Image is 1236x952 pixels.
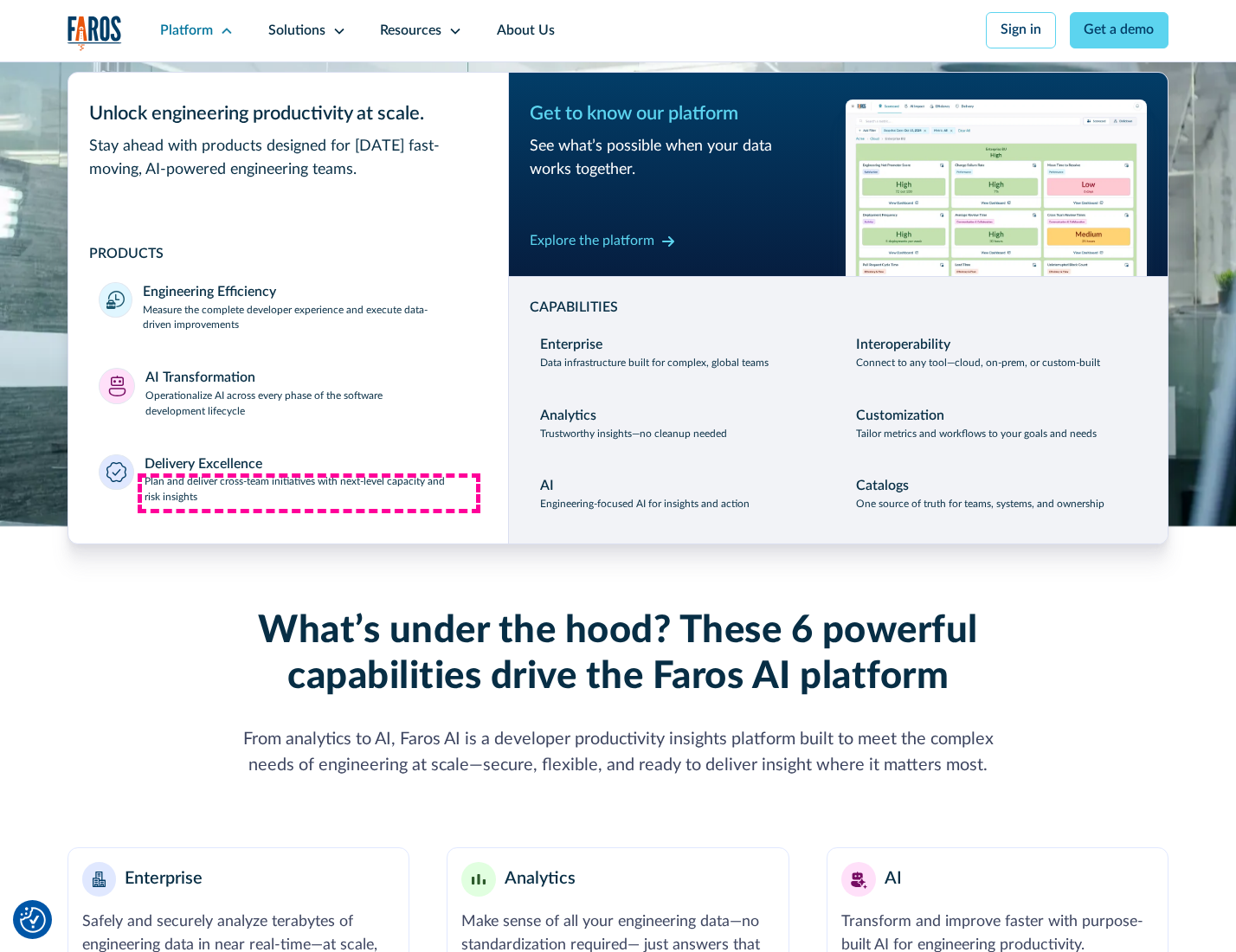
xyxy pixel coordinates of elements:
[68,16,123,51] img: Logo of the analytics and reporting company Faros.
[20,907,46,933] button: Cookie Settings
[222,727,1014,779] div: From analytics to AI, Faros AI is a developer productivity insights platform built to meet the co...
[89,135,488,182] div: Stay ahead with products designed for [DATE] fast-moving, AI-powered engineering teams.
[540,406,596,427] div: Analytics
[540,427,727,442] p: Trustworthy insights—no cleanup needed
[143,282,276,303] div: Engineering Efficiency
[68,16,123,51] a: home
[530,466,832,524] a: AIEngineering-focused AI for insights and action
[540,497,750,512] p: Engineering-focused AI for insights and action
[1070,12,1169,48] a: Get a demo
[530,231,654,252] div: Explore the platform
[856,497,1104,512] p: One source of truth for teams, systems, and ownership
[145,474,478,505] p: Plan and deliver cross-team initiatives with next-level capacity and risk insights
[530,298,1148,318] div: CAPABILITIES
[145,454,262,475] div: Delivery Excellence
[89,244,488,265] div: PRODUCTS
[530,100,832,128] div: Get to know our platform
[986,12,1056,48] a: Sign in
[380,21,441,42] div: Resources
[530,325,832,382] a: EnterpriseData infrastructure built for complex, global teams
[160,21,213,42] div: Platform
[885,866,902,892] div: AI
[125,866,203,892] div: Enterprise
[846,466,1148,524] a: CatalogsOne source of truth for teams, systems, and ownership
[89,100,488,128] div: Unlock engineering productivity at scale.
[846,325,1148,382] a: InteroperabilityConnect to any tool—cloud, on-prem, or custom-built
[856,335,950,356] div: Interoperability
[145,389,478,420] p: Operationalize AI across every phase of the software development lifecycle
[20,907,46,933] img: Revisit consent button
[145,368,255,389] div: AI Transformation
[505,866,576,892] div: Analytics
[856,406,944,427] div: Customization
[143,303,477,334] p: Measure the complete developer experience and execute data-driven improvements
[222,608,1014,699] h2: What’s under the hood? These 6 powerful capabilities drive the Faros AI platform
[845,865,872,892] img: AI robot or assistant icon
[846,100,1148,275] img: Workflow productivity trends heatmap chart
[856,427,1097,442] p: Tailor metrics and workflows to your goals and needs
[89,357,488,430] a: AI TransformationOperationalize AI across every phase of the software development lifecycle
[540,356,769,371] p: Data infrastructure built for complex, global teams
[68,61,1169,544] nav: Platform
[856,356,1100,371] p: Connect to any tool—cloud, on-prem, or custom-built
[268,21,325,42] div: Solutions
[89,444,488,517] a: Delivery ExcellencePlan and deliver cross-team initiatives with next-level capacity and risk insi...
[540,335,602,356] div: Enterprise
[530,396,832,453] a: AnalyticsTrustworthy insights—no cleanup needed
[530,135,832,182] div: See what’s possible when your data works together.
[856,476,909,497] div: Catalogs
[540,476,554,497] div: AI
[89,272,488,344] a: Engineering EfficiencyMeasure the complete developer experience and execute data-driven improvements
[530,228,675,255] a: Explore the platform
[93,872,106,887] img: Enterprise building blocks or structure icon
[846,396,1148,453] a: CustomizationTailor metrics and workflows to your goals and needs
[472,874,486,885] img: Minimalist bar chart analytics icon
